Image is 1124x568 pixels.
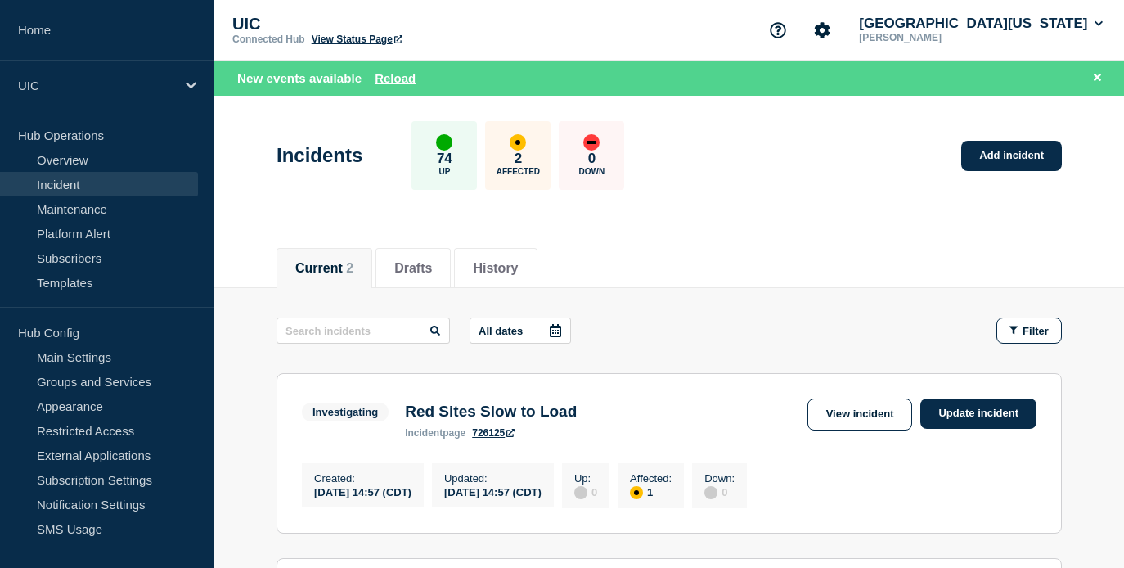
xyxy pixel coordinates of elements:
p: 74 [437,151,452,167]
button: Account settings [805,13,839,47]
p: Affected [497,167,540,176]
a: Add incident [961,141,1062,171]
span: 2 [346,261,353,275]
a: 726125 [472,427,515,439]
p: Down : [704,472,735,485]
span: Filter [1023,325,1049,337]
div: 0 [574,485,597,499]
div: 1 [630,485,672,499]
p: Down [579,167,605,176]
a: Update incident [920,399,1036,429]
button: Current 2 [295,261,353,276]
div: [DATE] 14:57 (CDT) [314,485,411,498]
p: Up [438,167,450,176]
button: All dates [470,318,571,344]
p: [PERSON_NAME] [856,32,1026,43]
p: 0 [588,151,596,167]
p: page [405,427,465,439]
p: UIC [232,15,560,34]
p: Connected Hub [232,34,305,45]
button: Drafts [394,261,432,276]
p: All dates [479,325,523,337]
p: Updated : [444,472,542,485]
div: disabled [574,486,587,499]
button: [GEOGRAPHIC_DATA][US_STATE] [856,16,1106,32]
button: Reload [375,71,416,85]
div: 0 [704,485,735,499]
p: Affected : [630,472,672,485]
div: up [436,134,452,151]
span: New events available [237,71,362,85]
button: Support [761,13,795,47]
a: View Status Page [312,34,402,45]
button: Filter [996,318,1062,344]
p: Up : [574,472,597,485]
p: UIC [18,79,175,92]
span: Investigating [302,403,389,421]
p: 2 [515,151,522,167]
div: disabled [704,486,717,499]
a: View incident [807,399,913,431]
span: incident [405,427,443,439]
p: Created : [314,472,411,485]
button: History [473,261,518,276]
h1: Incidents [277,144,362,167]
div: affected [630,486,643,499]
div: affected [510,134,526,151]
input: Search incidents [277,318,450,344]
div: down [583,134,600,151]
h3: Red Sites Slow to Load [405,403,577,421]
div: [DATE] 14:57 (CDT) [444,485,542,498]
